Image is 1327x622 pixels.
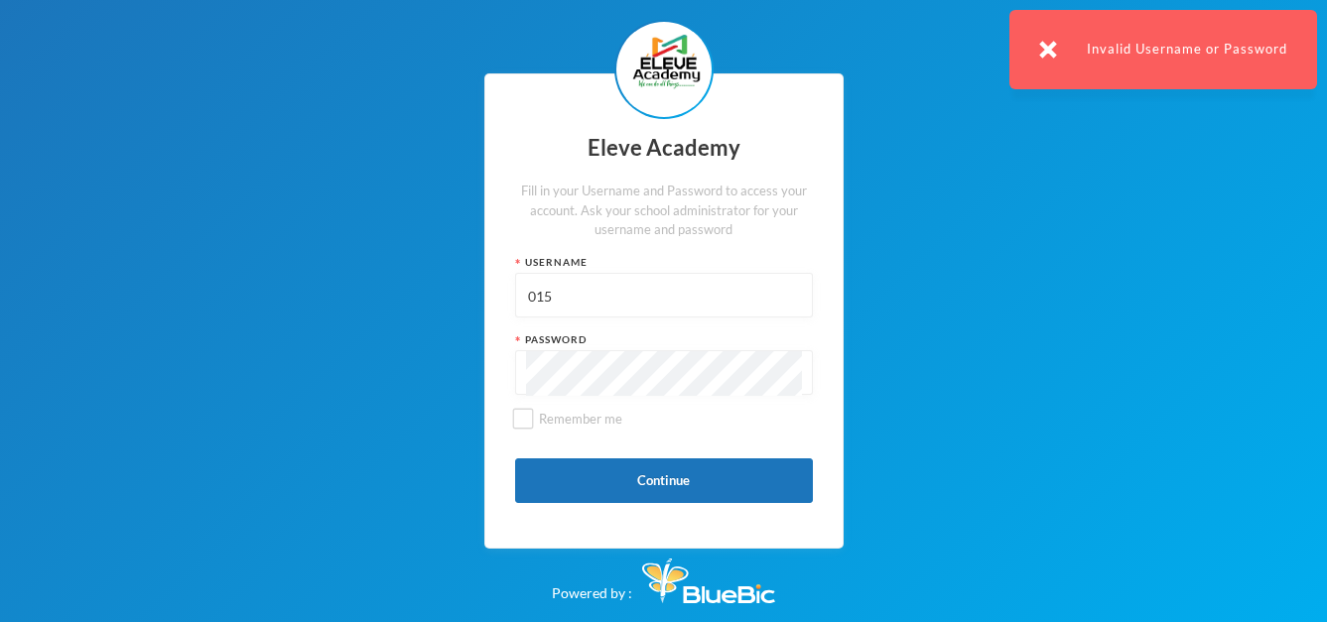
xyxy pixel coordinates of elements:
[515,129,813,168] div: Eleve Academy
[531,411,630,427] span: Remember me
[552,549,775,603] div: Powered by :
[515,458,813,503] button: Continue
[642,559,775,603] img: Bluebic
[515,332,813,347] div: Password
[515,255,813,270] div: Username
[1009,10,1317,89] div: Invalid Username or Password
[515,182,813,240] div: Fill in your Username and Password to access your account. Ask your school administrator for your...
